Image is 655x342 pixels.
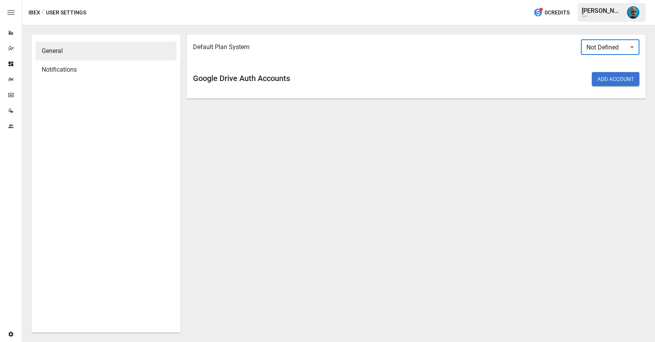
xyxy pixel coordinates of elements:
[42,8,44,18] div: /
[42,65,170,74] span: Notifications
[592,72,639,86] button: Add Account
[35,60,177,79] div: Notifications
[530,5,573,20] button: 0Credits
[622,2,644,23] button: Lance Quejada
[28,8,40,18] button: Ibex
[42,46,170,56] span: General
[582,7,622,14] div: [PERSON_NAME]
[545,8,570,18] span: 0 Credits
[582,14,622,18] div: Ibex
[35,42,177,60] div: General
[193,72,413,85] h6: Google Drive Auth Accounts
[193,42,627,52] span: Default Plan System
[581,39,639,55] div: Not Defined
[627,6,639,19] img: Lance Quejada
